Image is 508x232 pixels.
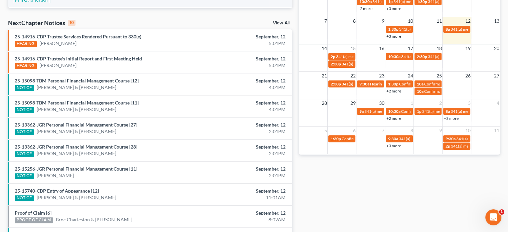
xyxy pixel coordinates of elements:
span: 14 [321,44,327,52]
div: 2:01PM [200,150,286,157]
span: 26 [464,72,471,80]
a: [PERSON_NAME] & [PERSON_NAME] [37,150,116,157]
a: +3 more [386,6,401,11]
span: 2p [445,144,450,149]
span: 24 [407,72,413,80]
span: 2 [438,99,442,107]
div: 10 [68,20,75,26]
span: 10a [416,89,423,94]
span: 341(a) meeting for [PERSON_NAME] [364,109,429,114]
a: 25-15256-JGR Personal Financial Management Course [11] [15,166,137,172]
span: 341(a) meeting for [PERSON_NAME] & [PERSON_NAME] [336,54,436,59]
span: 9 [381,17,385,25]
a: [PERSON_NAME] & [PERSON_NAME] [37,106,116,113]
div: NOTICE [15,195,34,201]
div: September, 12 [200,99,286,106]
div: NOTICE [15,107,34,113]
a: [PERSON_NAME] & [PERSON_NAME] [37,194,116,201]
span: 29 [349,99,356,107]
a: 25-14916-CDP Trustee's Initial Report and First Meeting Held [15,56,142,61]
span: 2p [330,54,335,59]
td: COB [236,7,269,26]
span: 11 [436,17,442,25]
span: 15 [349,44,356,52]
span: 9 [438,127,442,135]
span: 10 [407,17,413,25]
a: [PERSON_NAME] [39,40,76,47]
span: 6 [352,127,356,135]
span: 10 [464,127,471,135]
div: September, 12 [200,33,286,40]
span: 25 [436,72,442,80]
div: September, 12 [200,166,286,172]
div: NOTICE [15,85,34,91]
span: 7 [381,127,385,135]
a: +2 more [386,88,401,93]
span: Hearing for [PERSON_NAME] [370,81,422,86]
span: 5 [323,127,327,135]
span: 10a [416,81,423,86]
span: 341(a) Meeting for [PERSON_NAME] [401,54,466,59]
span: 8a [445,27,450,32]
a: 25-14916-CDP Trustee Services Rendered Pursuant to 330(e) [15,34,141,39]
span: 1 [409,99,413,107]
a: +3 more [444,116,458,121]
a: +2 more [386,116,401,121]
span: 341(a) meeting for [PERSON_NAME] [428,54,492,59]
span: 9:30a [359,81,369,86]
span: Confirmation hearing for [PERSON_NAME] [341,136,417,141]
td: Bankruptcy [66,7,108,26]
span: 2:30p [330,61,341,66]
div: September, 12 [200,210,286,216]
span: 9:30a [388,136,398,141]
span: 16 [378,44,385,52]
span: 20 [493,44,500,52]
iframe: Intercom live chat [485,209,501,225]
span: 21 [321,72,327,80]
div: September, 12 [200,188,286,194]
a: [PERSON_NAME] [39,62,76,69]
span: 9a [359,109,363,114]
span: 4 [496,99,500,107]
span: 341(a) meeting for [PERSON_NAME] [341,81,406,86]
div: 4:01PM [200,106,286,113]
div: 11:01AM [200,194,286,201]
a: [PERSON_NAME] & [PERSON_NAME] [37,128,116,135]
div: 5:01PM [200,40,286,47]
span: 17 [407,44,413,52]
a: 25-13362-JGR Personal Financial Management Course [27] [15,122,137,128]
a: 25-13362-JGR Personal Financial Management Course [28] [15,144,137,150]
span: 1:30p [388,27,398,32]
span: 341(a) meeting for [MEDICAL_DATA][PERSON_NAME] [341,61,438,66]
div: 4:01PM [200,84,286,91]
span: 2:30p [330,81,341,86]
span: 1 [499,209,504,215]
a: +3 more [386,143,401,148]
span: 1:30p [388,81,398,86]
span: 341(a) meeting for [PERSON_NAME] [399,27,463,32]
div: NOTICE [15,173,34,179]
span: 2:30p [416,54,427,59]
span: 12 [464,17,471,25]
a: +3 more [386,34,401,39]
div: 5:01PM [200,62,286,69]
a: 25-15098-TBM Personal Financial Management Course [11] [15,100,139,105]
span: 3 [467,99,471,107]
span: 19 [464,44,471,52]
a: Broc Charleston & [PERSON_NAME] [56,216,132,223]
span: 13 [493,17,500,25]
span: 8 [409,127,413,135]
div: 2:01PM [200,128,286,135]
div: NOTICE [15,151,34,157]
div: September, 12 [200,55,286,62]
td: Individual [205,7,236,26]
div: September, 12 [200,77,286,84]
div: NOTICE [15,129,34,135]
div: HEARING [15,63,37,69]
div: NextChapter Notices [8,19,75,27]
span: 9:30a [445,136,455,141]
div: HEARING [15,41,37,47]
span: 10:30a [388,54,400,59]
a: Proof of Claim [6] [15,210,51,216]
span: 1:30p [330,136,341,141]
